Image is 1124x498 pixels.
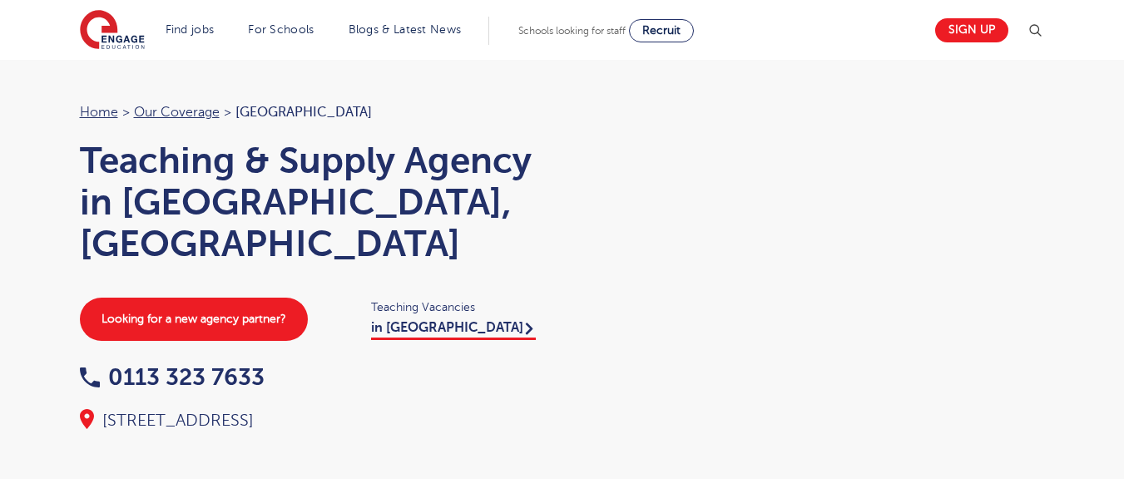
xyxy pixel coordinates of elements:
a: Blogs & Latest News [349,23,462,36]
div: [STREET_ADDRESS] [80,409,546,432]
a: Our coverage [134,105,220,120]
a: Looking for a new agency partner? [80,298,308,341]
h1: Teaching & Supply Agency in [GEOGRAPHIC_DATA], [GEOGRAPHIC_DATA] [80,140,546,264]
nav: breadcrumb [80,101,546,123]
a: Sign up [935,18,1008,42]
a: 0113 323 7633 [80,364,265,390]
img: Engage Education [80,10,145,52]
a: Recruit [629,19,694,42]
span: Teaching Vacancies [371,298,546,317]
a: Find jobs [166,23,215,36]
span: [GEOGRAPHIC_DATA] [235,105,372,120]
span: Schools looking for staff [518,25,626,37]
span: > [224,105,231,120]
span: Recruit [642,24,681,37]
span: > [122,105,130,120]
a: Home [80,105,118,120]
a: For Schools [248,23,314,36]
a: in [GEOGRAPHIC_DATA] [371,320,536,340]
